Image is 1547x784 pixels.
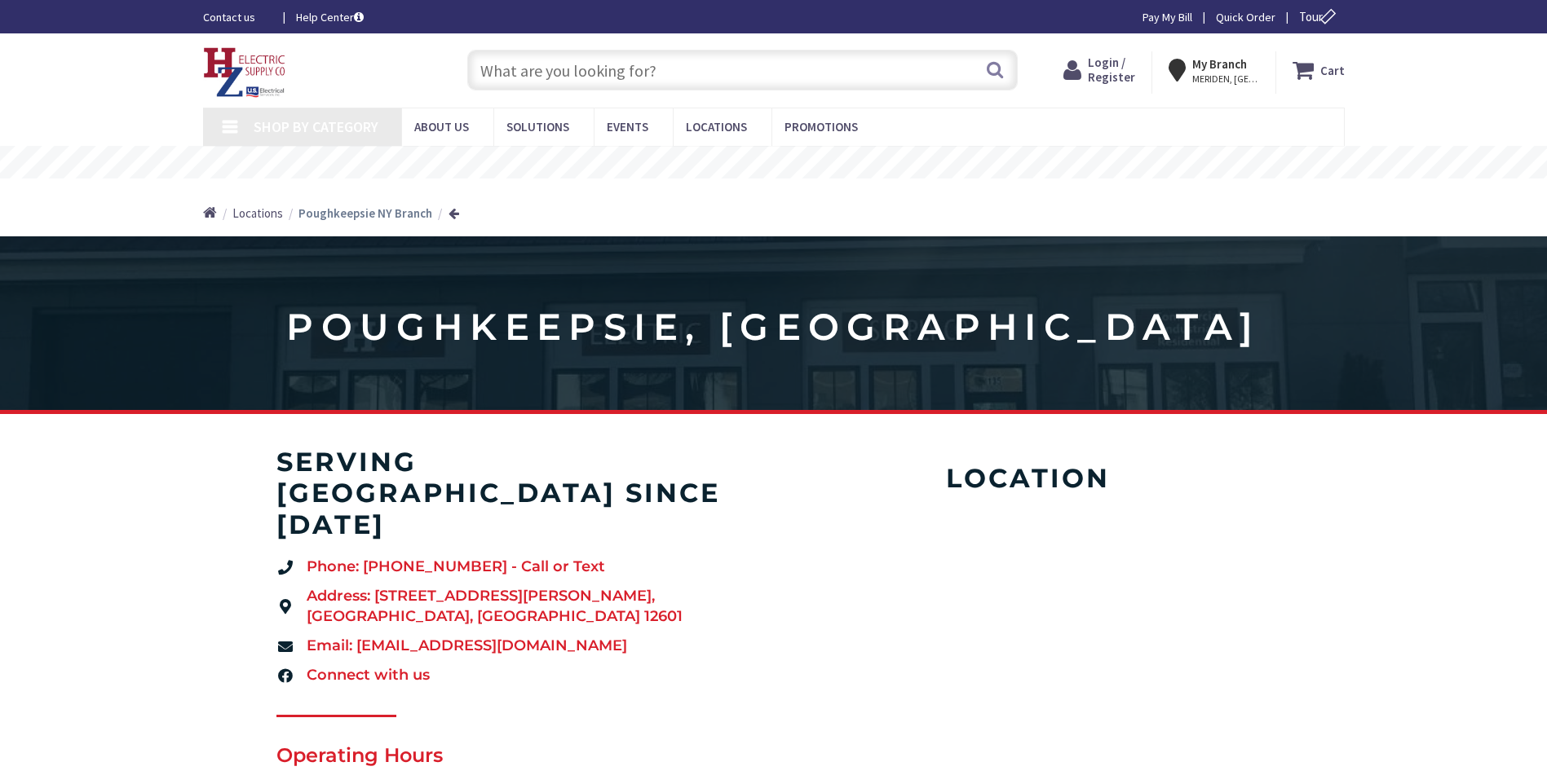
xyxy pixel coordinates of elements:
[298,205,432,221] strong: Poughkeepsie NY Branch
[1299,9,1341,24] span: Tour
[414,119,469,134] span: About Us
[296,9,364,25] a: Help Center
[276,447,758,540] h4: serving [GEOGRAPHIC_DATA] since [DATE]
[254,117,378,136] span: Shop By Category
[1293,55,1345,85] a: Cart
[1192,73,1262,86] span: MERIDEN, [GEOGRAPHIC_DATA]
[276,746,758,765] h2: Operating Hours
[203,47,286,98] img: HZ Electric Supply
[785,119,858,134] span: Promotions
[1216,9,1275,25] a: Quick Order
[232,205,283,221] span: Locations
[1063,55,1135,85] a: Login / Register
[303,665,430,686] span: Connect with us
[276,557,758,578] a: Phone: [PHONE_NUMBER] - Call or Text
[1169,55,1260,85] div: My Branch MERIDEN, [GEOGRAPHIC_DATA]
[276,636,758,657] a: Email: [EMAIL_ADDRESS][DOMAIN_NAME]
[467,50,1018,90] input: What are you looking for?
[607,119,648,134] span: Events
[303,557,605,578] span: Phone: [PHONE_NUMBER] - Call or Text
[276,586,758,628] a: Address: [STREET_ADDRESS][PERSON_NAME],[GEOGRAPHIC_DATA], [GEOGRAPHIC_DATA] 12601
[1192,56,1247,72] strong: My Branch
[303,586,683,628] span: Address: [STREET_ADDRESS][PERSON_NAME], [GEOGRAPHIC_DATA], [GEOGRAPHIC_DATA] 12601
[232,205,283,222] a: Locations
[303,636,627,657] span: Email: [EMAIL_ADDRESS][DOMAIN_NAME]
[506,119,569,134] span: Solutions
[686,119,747,134] span: Locations
[276,665,758,686] a: Connect with us
[806,463,1251,494] h4: Location
[203,9,270,25] a: Contact us
[1143,9,1192,25] a: Pay My Bill
[1088,55,1135,85] span: Login / Register
[1320,55,1345,85] strong: Cart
